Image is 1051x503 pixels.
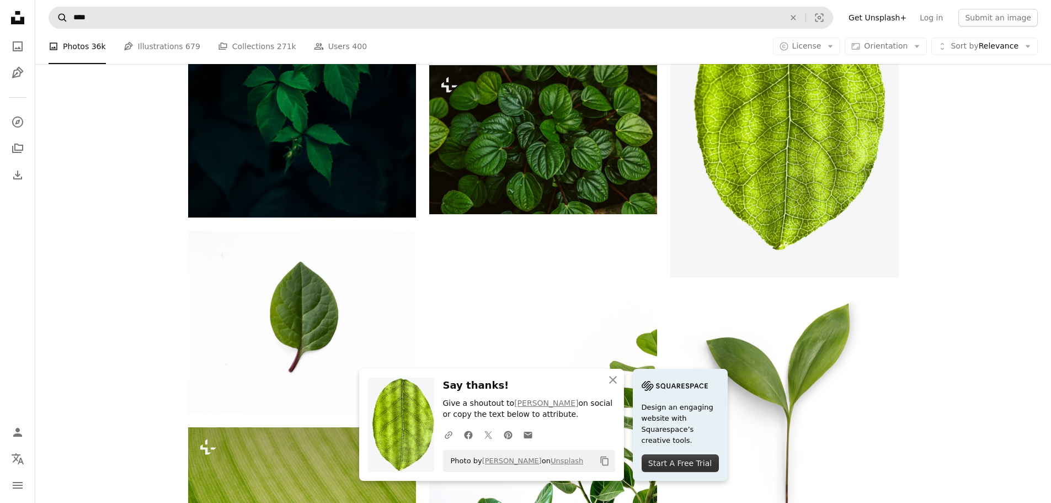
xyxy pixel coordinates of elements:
button: Language [7,448,29,470]
a: green leaf on white surface [188,317,416,327]
a: Photos [7,35,29,57]
button: Sort byRelevance [931,38,1038,55]
a: Illustrations [7,62,29,84]
img: green leaf on white surface [188,231,416,414]
a: Share on Facebook [458,423,478,446]
a: Illustrations 679 [124,29,200,64]
span: 679 [185,40,200,52]
button: Search Unsplash [49,7,68,28]
span: Design an engaging website with Squarespace’s creative tools. [642,402,719,446]
button: Submit an image [958,9,1038,27]
button: Copy to clipboard [595,452,614,470]
a: a close up of a plant with green leaves [429,135,657,145]
span: Sort by [951,41,978,50]
a: Unsplash [551,457,583,465]
a: Share over email [518,423,538,446]
a: Design an engaging website with Squarespace’s creative tools.Start A Free Trial [633,369,728,481]
img: a close up of a plant with green leaves [429,65,657,214]
a: green leaf [670,101,898,111]
span: 400 [352,40,367,52]
a: Get Unsplash+ [842,9,913,27]
div: Start A Free Trial [642,454,719,472]
a: Download History [7,164,29,186]
a: Explore [7,111,29,133]
p: Give a shoutout to on social or copy the text below to attribute. [443,398,615,420]
span: Photo by on [445,452,584,470]
button: Visual search [806,7,833,28]
a: Collections [7,137,29,160]
button: Menu [7,474,29,496]
a: Log in / Sign up [7,421,29,443]
form: Find visuals sitewide [49,7,833,29]
button: Clear [781,7,805,28]
a: Share on Twitter [478,423,498,446]
span: Orientation [864,41,908,50]
a: Collections 271k [218,29,296,64]
span: License [792,41,821,50]
a: Users 400 [314,29,367,64]
a: Home — Unsplash [7,7,29,31]
a: Share on Pinterest [498,423,518,446]
a: [PERSON_NAME] [482,457,542,465]
h3: Say thanks! [443,378,615,394]
span: Relevance [951,41,1018,52]
button: Orientation [845,38,927,55]
button: License [773,38,841,55]
a: [PERSON_NAME] [514,399,578,407]
a: Log in [913,9,949,27]
img: file-1705255347840-230a6ab5bca9image [642,378,708,394]
a: green leaf on white background [670,400,898,410]
span: 271k [277,40,296,52]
